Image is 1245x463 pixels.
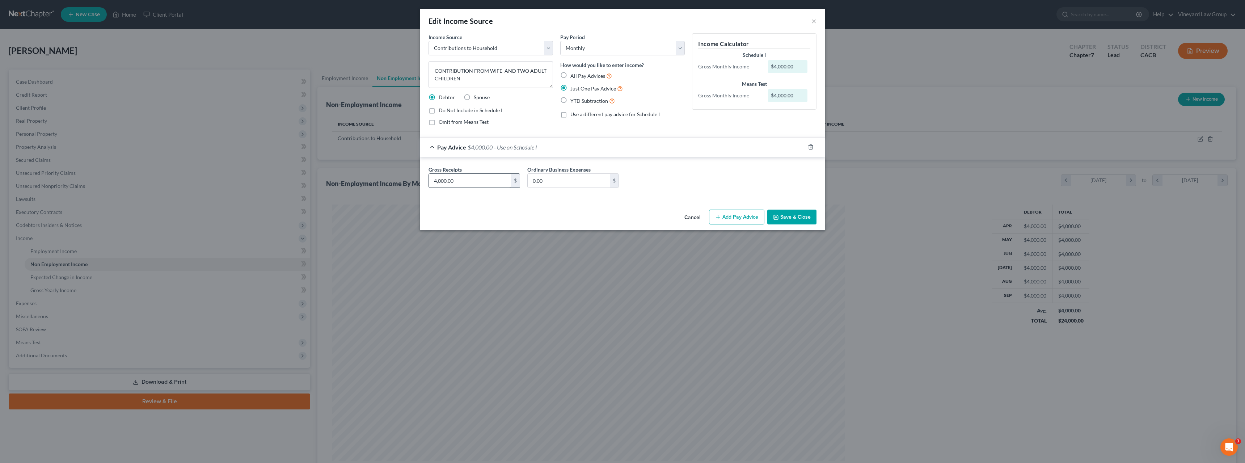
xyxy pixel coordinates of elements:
[570,73,605,79] span: All Pay Advices
[429,16,493,26] div: Edit Income Source
[511,174,520,188] div: $
[527,166,591,173] label: Ordinary Business Expenses
[570,111,660,117] span: Use a different pay advice for Schedule I
[429,34,462,40] span: Income Source
[570,98,608,104] span: YTD Subtraction
[560,33,585,41] label: Pay Period
[468,144,493,151] span: $4,000.00
[698,39,810,49] h5: Income Calculator
[768,89,808,102] div: $4,000.00
[560,61,644,69] label: How would you like to enter income?
[474,94,490,100] span: Spouse
[698,51,810,59] div: Schedule I
[429,174,511,188] input: 0.00
[437,144,466,151] span: Pay Advice
[768,60,808,73] div: $4,000.00
[698,80,810,88] div: Means Test
[767,210,816,225] button: Save & Close
[709,210,764,225] button: Add Pay Advice
[679,210,706,225] button: Cancel
[439,119,489,125] span: Omit from Means Test
[695,92,764,99] div: Gross Monthly Income
[439,107,502,113] span: Do Not Include in Schedule I
[429,166,462,173] label: Gross Receipts
[439,94,455,100] span: Debtor
[811,17,816,25] button: ×
[1235,438,1241,444] span: 1
[610,174,619,188] div: $
[695,63,764,70] div: Gross Monthly Income
[528,174,610,188] input: 0.00
[1220,438,1238,456] iframe: Intercom live chat
[494,144,537,151] span: - Use on Schedule I
[570,85,616,92] span: Just One Pay Advice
